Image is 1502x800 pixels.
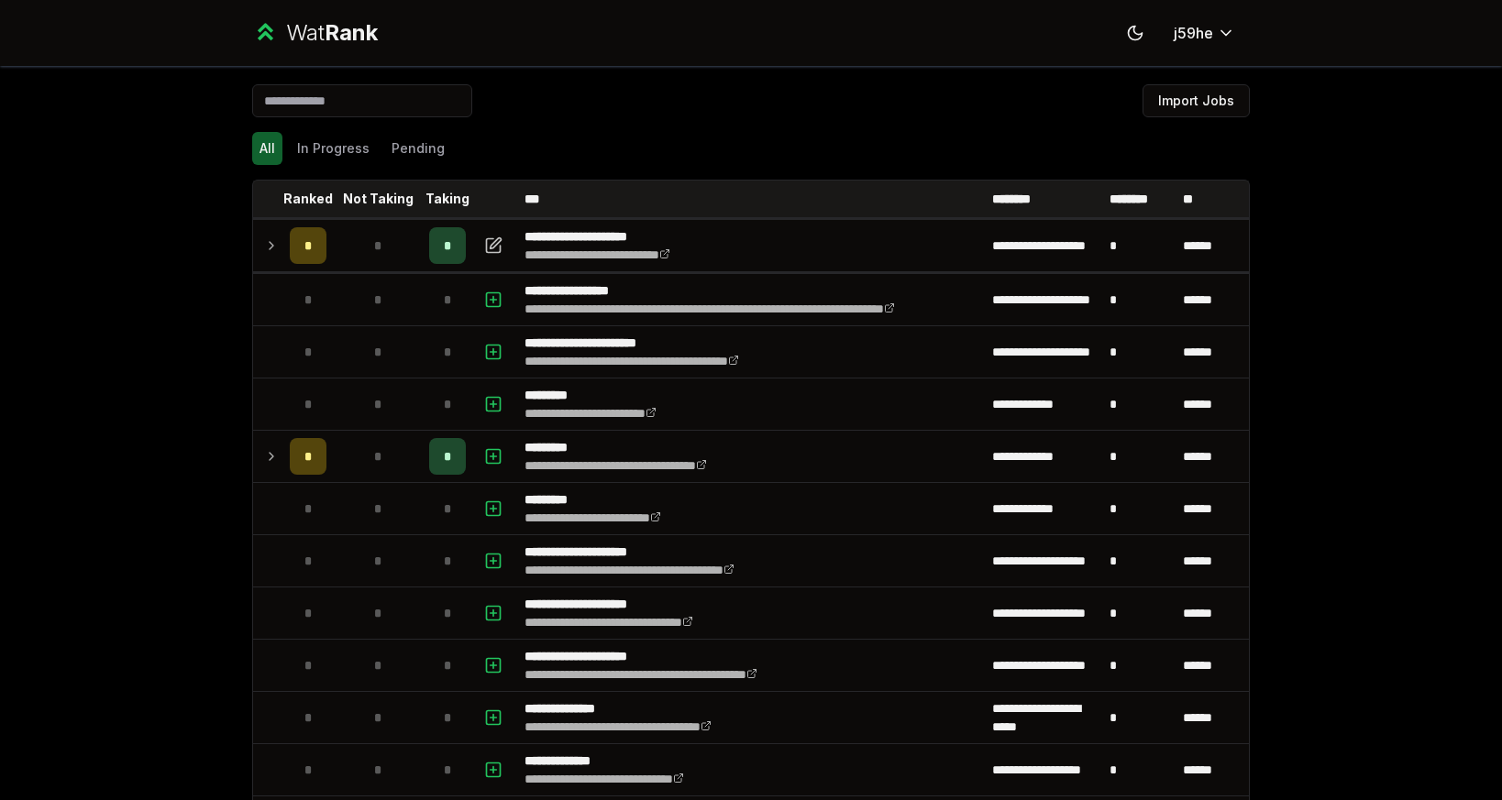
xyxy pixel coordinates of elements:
[283,190,333,208] p: Ranked
[425,190,469,208] p: Taking
[252,132,282,165] button: All
[325,19,378,46] span: Rank
[1174,22,1213,44] span: j59he
[252,18,378,48] a: WatRank
[1159,16,1250,49] button: j59he
[1143,84,1250,117] button: Import Jobs
[290,132,377,165] button: In Progress
[286,18,378,48] div: Wat
[343,190,414,208] p: Not Taking
[384,132,452,165] button: Pending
